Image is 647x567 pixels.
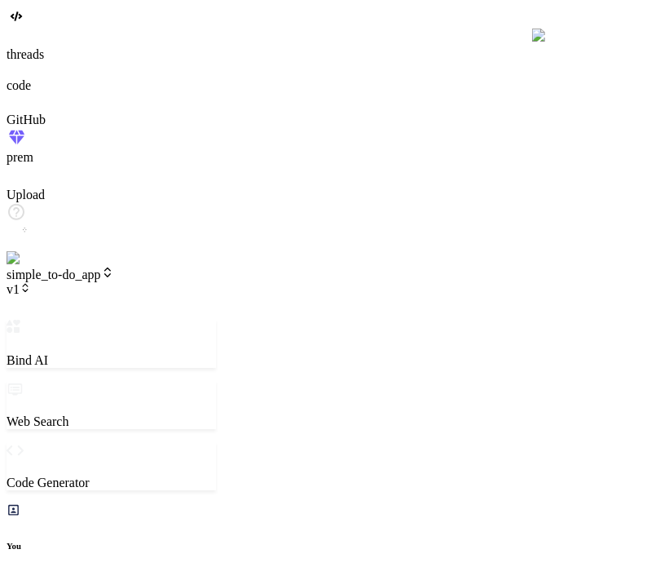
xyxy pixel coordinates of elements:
p: Code Generator [7,476,216,490]
img: settings [7,251,59,266]
p: Web Search [7,414,216,429]
h6: You [7,541,216,551]
label: code [7,78,31,92]
label: GitHub [7,113,46,126]
span: simple_to-do_app [7,268,114,281]
label: prem [7,150,33,164]
p: Switched to Version 1 [532,56,647,71]
label: Upload [7,188,45,202]
img: alert [532,29,568,43]
label: threads [7,47,44,61]
p: Bind AI [7,353,216,368]
span: v1 [7,282,31,296]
